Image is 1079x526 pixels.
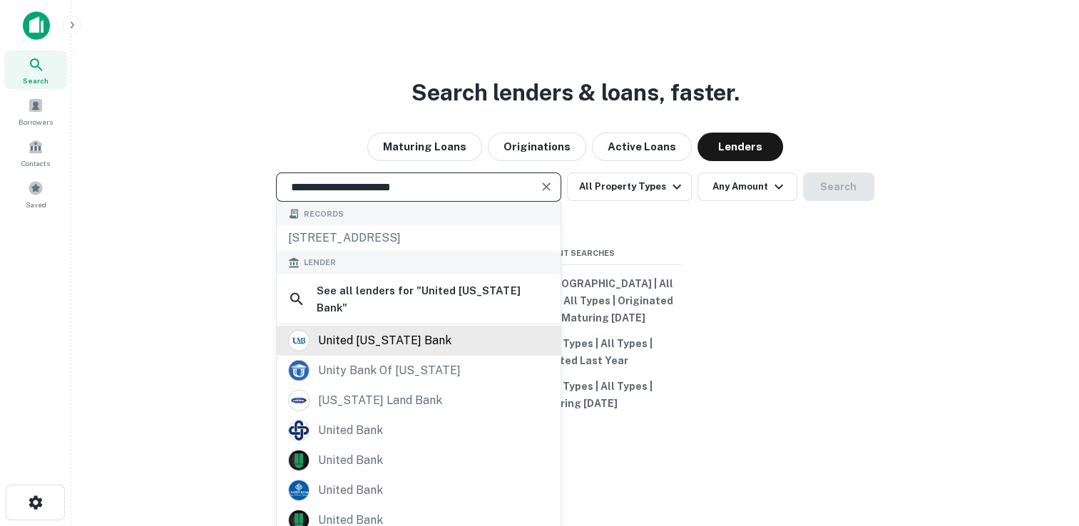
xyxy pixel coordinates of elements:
h6: See all lenders for " United [US_STATE] Bank " [317,282,549,316]
img: picture [289,391,309,411]
div: united bank [318,420,383,441]
a: united bank [277,445,561,475]
span: Borrowers [19,116,53,128]
div: united bank [318,480,383,501]
img: picture [289,480,309,500]
a: Saved [4,175,67,213]
a: united [US_STATE] bank [277,326,561,356]
span: Saved [26,199,46,210]
button: Originations [488,133,586,161]
a: Borrowers [4,92,67,130]
button: Clear [536,177,556,197]
a: unity bank of [US_STATE] [277,356,561,386]
img: unityms.bank.png [289,361,309,381]
button: [US_STATE], [GEOGRAPHIC_DATA] | All Property Types | All Types | Originated Last Year | Maturing ... [469,271,682,331]
a: united bank [277,416,561,445]
span: Contacts [21,158,50,169]
span: Records [304,208,344,220]
img: picture [289,331,309,351]
span: Recent Searches [469,247,682,259]
button: Maturing Loans [367,133,482,161]
span: Lender [304,257,336,269]
div: [STREET_ADDRESS] [277,225,561,251]
button: All Property Types [567,172,691,201]
img: capitalize-icon.png [23,11,50,40]
a: Search [4,51,67,89]
div: united bank [318,450,383,471]
div: unity bank of [US_STATE] [318,360,461,381]
a: [US_STATE] land bank [277,386,561,416]
img: picture [289,450,309,470]
button: All Property Types | All Types | Originated Last Year [469,331,682,373]
div: [US_STATE] land bank [318,390,442,411]
div: united [US_STATE] bank [318,330,451,351]
button: Any Amount [697,172,797,201]
iframe: Chat Widget [1008,412,1079,480]
span: Search [23,75,48,86]
img: picture [289,421,309,440]
button: Active Loans [592,133,692,161]
a: united bank [277,475,561,505]
a: Contacts [4,133,67,172]
button: Lenders [697,133,783,161]
h3: Search lenders & loans, faster. [411,76,740,110]
button: All Property Types | All Types | Maturing [DATE] [469,373,682,416]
